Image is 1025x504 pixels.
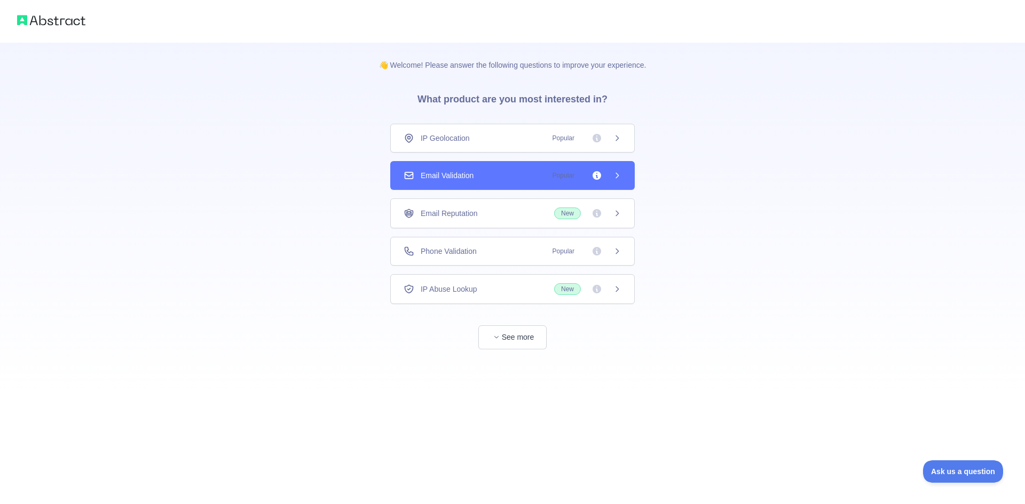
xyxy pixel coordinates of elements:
[421,133,470,143] span: IP Geolocation
[923,460,1004,483] iframe: Toggle Customer Support
[546,133,581,143] span: Popular
[400,70,625,124] h3: What product are you most interested in?
[546,170,581,181] span: Popular
[546,246,581,257] span: Popular
[421,284,477,294] span: IP Abuse Lookup
[362,43,664,70] p: 👋 Welcome! Please answer the following questions to improve your experience.
[17,13,85,28] img: Abstract logo
[421,208,478,219] span: Email Reputation
[478,325,547,349] button: See more
[421,246,477,257] span: Phone Validation
[554,207,581,219] span: New
[421,170,474,181] span: Email Validation
[554,283,581,295] span: New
